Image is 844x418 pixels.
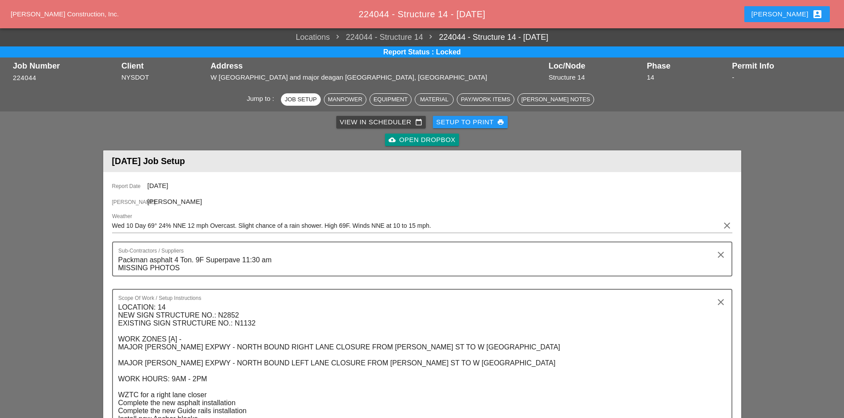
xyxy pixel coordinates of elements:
button: [PERSON_NAME] Notes [517,93,594,106]
span: 224044 - Structure 14 - [DATE] [358,9,485,19]
header: [DATE] Job Setup [103,150,741,172]
a: [PERSON_NAME] Construction, Inc. [11,10,119,18]
a: View in Scheduler [336,116,426,128]
span: 224044 - Structure 14 [330,31,423,43]
span: [DATE] [148,182,168,189]
button: Equipment [369,93,412,106]
div: NYSDOT [121,73,206,83]
i: cloud_upload [389,136,396,143]
button: [PERSON_NAME] [744,6,830,22]
div: W [GEOGRAPHIC_DATA] and major deagan [GEOGRAPHIC_DATA], [GEOGRAPHIC_DATA] [210,73,544,83]
div: Manpower [328,95,362,104]
button: Job Setup [281,93,321,106]
div: Structure 14 [548,73,642,83]
a: Locations [296,31,330,43]
button: Setup to Print [433,116,508,128]
div: Material [419,95,450,104]
div: Client [121,61,206,70]
div: 14 [647,73,727,83]
button: 224044 [13,73,36,83]
span: Report Date [112,182,148,190]
i: print [497,119,504,126]
i: clear [722,220,732,231]
div: Address [210,61,544,70]
i: account_box [812,9,823,19]
textarea: Sub-Contractors / Suppliers [118,253,719,276]
button: Pay/Work Items [457,93,514,106]
a: Open Dropbox [385,134,459,146]
div: [PERSON_NAME] [751,9,823,19]
div: Pay/Work Items [461,95,510,104]
div: View in Scheduler [340,117,422,127]
div: [PERSON_NAME] Notes [521,95,590,104]
i: clear [716,249,726,260]
span: Jump to : [247,95,278,102]
a: 224044 - Structure 14 - [DATE] [423,31,548,43]
button: Manpower [324,93,366,106]
div: Phase [647,61,727,70]
div: Loc/Node [548,61,642,70]
button: Material [415,93,454,106]
div: Permit Info [732,61,831,70]
input: Weather [112,219,720,233]
i: clear [716,297,726,307]
div: Job Number [13,61,117,70]
div: Setup to Print [436,117,505,127]
span: [PERSON_NAME] [112,198,148,206]
i: calendar_today [415,119,422,126]
div: Open Dropbox [389,135,455,145]
span: [PERSON_NAME] [148,198,202,205]
div: Job Setup [285,95,317,104]
div: Equipment [373,95,408,104]
div: - [732,73,831,83]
